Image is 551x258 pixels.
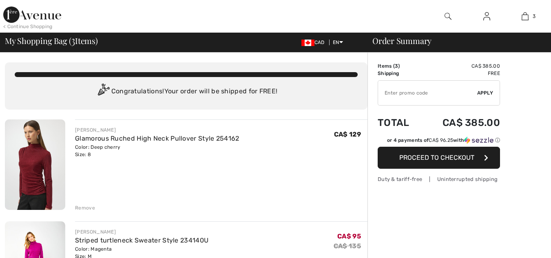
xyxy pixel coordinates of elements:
[429,137,453,143] span: CA$ 96.25
[75,228,208,236] div: [PERSON_NAME]
[477,11,497,22] a: Sign In
[75,236,208,244] a: Striped turtleneck Sweater Style 234140U
[378,81,477,105] input: Promo code
[399,154,474,161] span: Proceed to Checkout
[378,70,421,77] td: Shipping
[3,7,61,23] img: 1ère Avenue
[301,40,328,45] span: CAD
[421,70,500,77] td: Free
[445,11,451,21] img: search the website
[378,109,421,137] td: Total
[75,126,239,134] div: [PERSON_NAME]
[75,135,239,142] a: Glamorous Ruched High Neck Pullover Style 254162
[334,130,361,138] span: CA$ 129
[533,13,536,20] span: 3
[71,35,75,45] span: 3
[337,232,361,240] span: CA$ 95
[75,143,239,158] div: Color: Deep cherry Size: 8
[421,62,500,70] td: CA$ 385.00
[301,40,314,46] img: Canadian Dollar
[378,147,500,169] button: Proceed to Checkout
[95,84,111,100] img: Congratulation2.svg
[378,137,500,147] div: or 4 payments ofCA$ 96.25withSezzle Click to learn more about Sezzle
[5,37,98,45] span: My Shopping Bag ( Items)
[477,89,493,97] span: Apply
[395,63,398,69] span: 3
[3,23,53,30] div: < Continue Shopping
[334,242,361,250] s: CA$ 135
[464,137,493,144] img: Sezzle
[363,37,546,45] div: Order Summary
[421,109,500,137] td: CA$ 385.00
[378,175,500,183] div: Duty & tariff-free | Uninterrupted shipping
[333,40,343,45] span: EN
[522,11,529,21] img: My Bag
[5,119,65,210] img: Glamorous Ruched High Neck Pullover Style 254162
[506,11,544,21] a: 3
[15,84,358,100] div: Congratulations! Your order will be shipped for FREE!
[483,11,490,21] img: My Info
[378,62,421,70] td: Items ( )
[75,204,95,212] div: Remove
[387,137,500,144] div: or 4 payments of with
